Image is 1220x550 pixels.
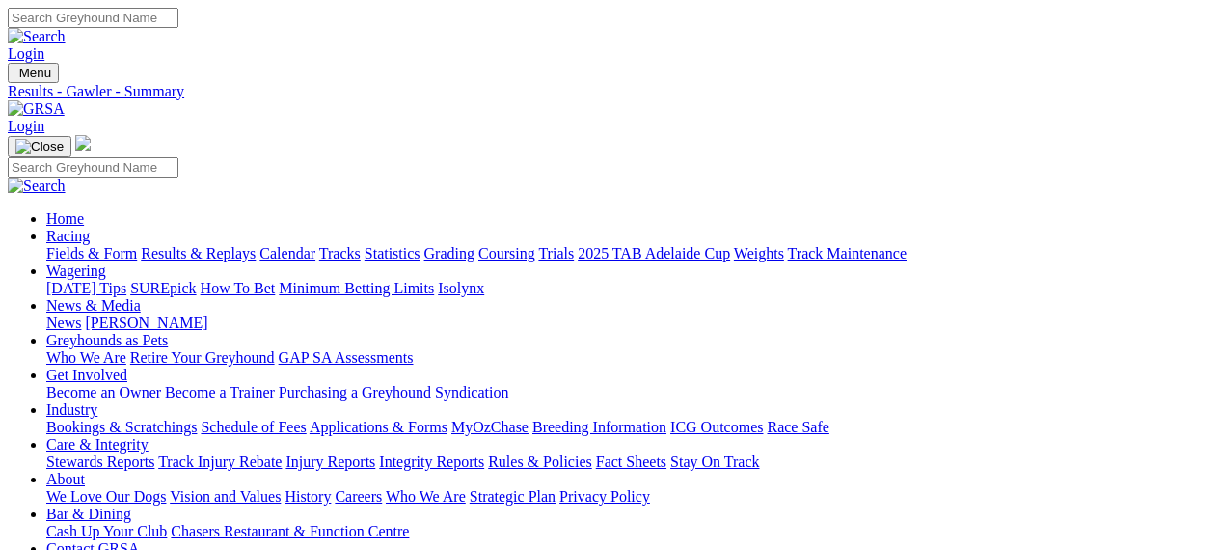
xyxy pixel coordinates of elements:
a: GAP SA Assessments [279,349,414,366]
a: Stewards Reports [46,454,154,470]
a: News [46,315,81,331]
a: How To Bet [201,280,276,296]
a: Statistics [365,245,420,261]
a: Calendar [259,245,315,261]
div: News & Media [46,315,1212,332]
a: Applications & Forms [310,419,447,435]
img: logo-grsa-white.png [75,135,91,151]
a: Greyhounds as Pets [46,332,168,348]
img: Search [8,28,66,45]
a: Login [8,118,44,134]
img: GRSA [8,100,65,118]
a: Racing [46,228,90,244]
a: Strategic Plan [470,488,556,505]
a: Who We Are [46,349,126,366]
a: Rules & Policies [488,454,592,470]
div: Get Involved [46,384,1212,401]
div: Racing [46,245,1212,262]
button: Toggle navigation [8,63,59,83]
a: Tracks [319,245,361,261]
input: Search [8,8,178,28]
button: Toggle navigation [8,136,71,157]
a: Isolynx [438,280,484,296]
a: Grading [424,245,474,261]
a: News & Media [46,297,141,314]
div: Bar & Dining [46,523,1212,540]
a: Chasers Restaurant & Function Centre [171,523,409,539]
a: Bar & Dining [46,506,131,522]
div: Care & Integrity [46,454,1212,471]
a: About [46,471,85,487]
a: Integrity Reports [379,454,484,470]
a: Schedule of Fees [201,419,306,435]
img: Search [8,178,66,195]
a: Results & Replays [141,245,256,261]
a: Become an Owner [46,384,161,400]
a: Privacy Policy [559,488,650,505]
a: Retire Your Greyhound [130,349,275,366]
a: Trials [538,245,574,261]
img: Close [15,139,64,154]
a: MyOzChase [451,419,529,435]
a: History [285,488,331,505]
a: Track Injury Rebate [158,454,282,470]
a: Fact Sheets [596,454,666,470]
a: Weights [734,245,784,261]
a: Purchasing a Greyhound [279,384,431,400]
a: Minimum Betting Limits [279,280,434,296]
a: Home [46,210,84,227]
a: SUREpick [130,280,196,296]
a: [PERSON_NAME] [85,315,207,331]
a: We Love Our Dogs [46,488,166,505]
a: Results - Gawler - Summary [8,83,1212,100]
a: Get Involved [46,367,127,383]
a: Breeding Information [532,419,666,435]
a: Fields & Form [46,245,137,261]
a: Track Maintenance [788,245,907,261]
a: 2025 TAB Adelaide Cup [578,245,730,261]
a: Care & Integrity [46,436,149,453]
a: Become a Trainer [165,384,275,400]
a: Careers [335,488,382,505]
a: [DATE] Tips [46,280,126,296]
div: About [46,488,1212,506]
div: Wagering [46,280,1212,297]
a: Syndication [435,384,508,400]
input: Search [8,157,178,178]
a: Vision and Values [170,488,281,505]
div: Industry [46,419,1212,436]
a: Race Safe [767,419,828,435]
a: Login [8,45,44,62]
a: Who We Are [386,488,466,505]
a: Stay On Track [670,454,759,470]
div: Greyhounds as Pets [46,349,1212,367]
a: ICG Outcomes [670,419,763,435]
a: Injury Reports [285,454,375,470]
span: Menu [19,66,51,80]
a: Wagering [46,262,106,279]
a: Bookings & Scratchings [46,419,197,435]
a: Cash Up Your Club [46,523,167,539]
a: Industry [46,401,97,418]
a: Coursing [478,245,535,261]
